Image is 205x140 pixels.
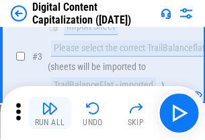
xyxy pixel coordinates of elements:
[32,51,42,62] span: # 3
[114,97,157,129] button: Skip
[35,118,65,127] div: Run All
[32,1,155,26] div: Digital Content Capitalization ([DATE])
[64,19,118,35] div: Import Sheet
[11,5,27,22] img: Back
[85,100,101,116] img: Undo
[51,77,156,94] div: TrailBalanceFlat - imported
[128,100,144,116] img: Skip
[83,118,103,127] div: Undo
[168,102,190,124] img: Main button
[161,8,171,19] img: Support
[128,118,145,127] div: Skip
[28,97,71,129] button: Run All
[71,97,114,129] button: Undo
[178,5,194,22] img: Settings menu
[42,100,58,116] img: Run All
